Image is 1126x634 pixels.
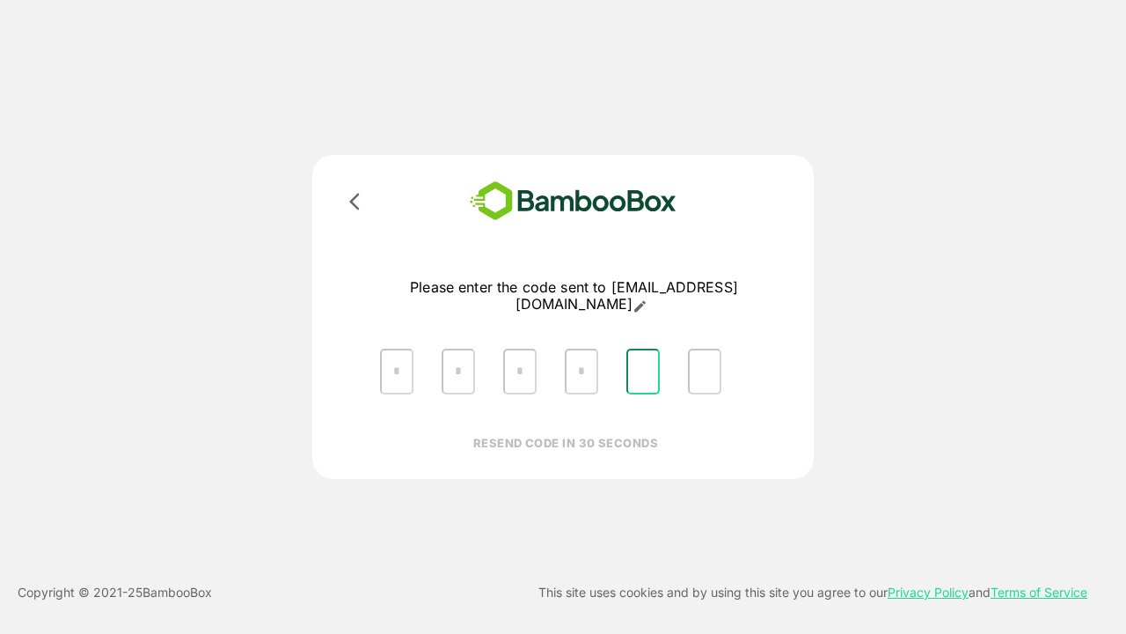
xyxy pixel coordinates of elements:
img: bamboobox [444,176,702,226]
a: Terms of Service [991,585,1087,600]
input: Please enter OTP character 6 [688,349,721,394]
input: Please enter OTP character 3 [503,349,537,394]
input: Please enter OTP character 5 [626,349,660,394]
input: Please enter OTP character 2 [442,349,475,394]
p: This site uses cookies and by using this site you agree to our and [538,582,1087,603]
a: Privacy Policy [888,585,969,600]
input: Please enter OTP character 1 [380,349,413,394]
p: Copyright © 2021- 25 BambooBox [18,582,212,603]
p: Please enter the code sent to [EMAIL_ADDRESS][DOMAIN_NAME] [366,279,782,313]
input: Please enter OTP character 4 [565,349,598,394]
